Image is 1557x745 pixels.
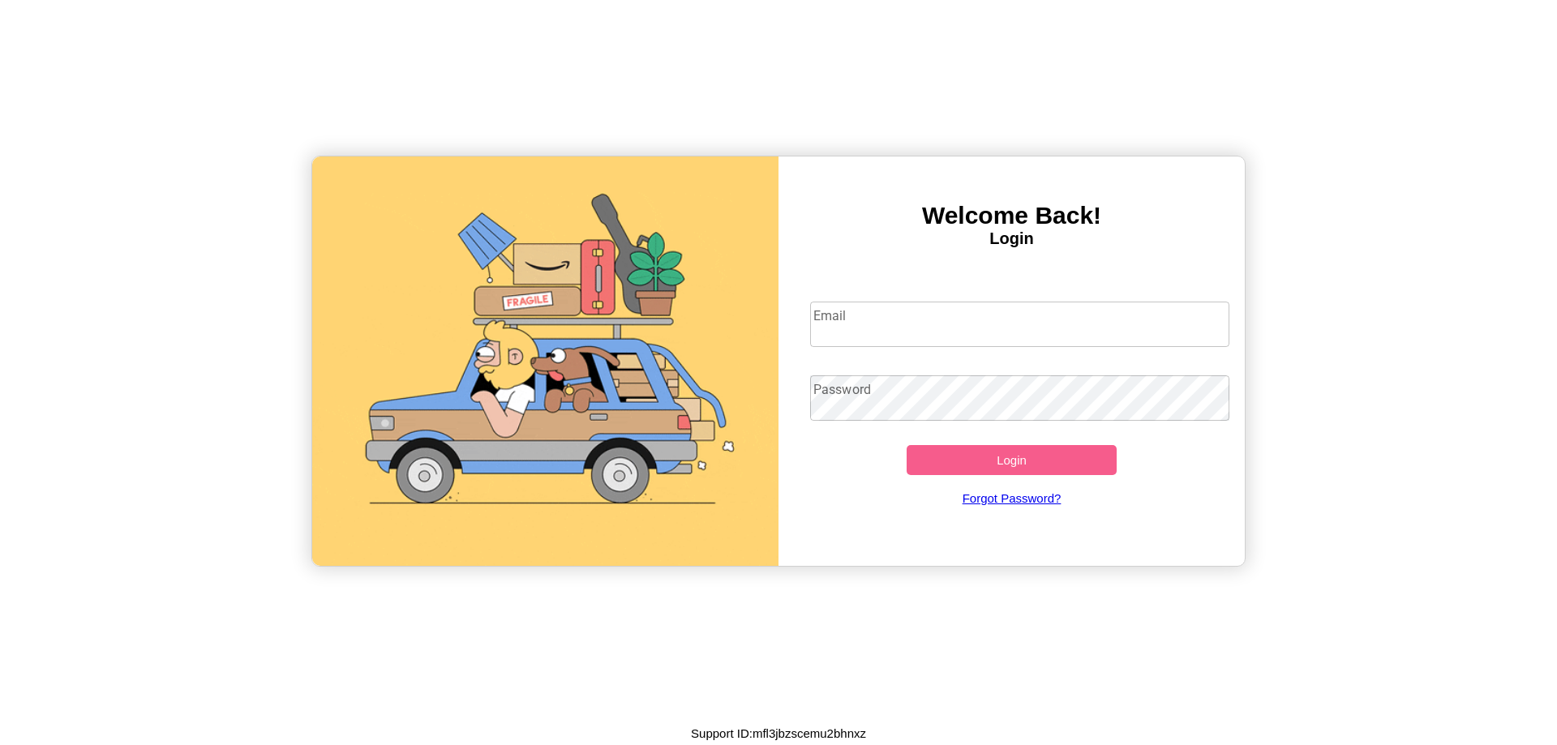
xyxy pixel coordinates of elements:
[778,202,1245,229] h3: Welcome Back!
[312,156,778,566] img: gif
[802,475,1222,521] a: Forgot Password?
[691,722,866,744] p: Support ID: mfl3jbzscemu2bhnxz
[907,445,1117,475] button: Login
[778,229,1245,248] h4: Login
